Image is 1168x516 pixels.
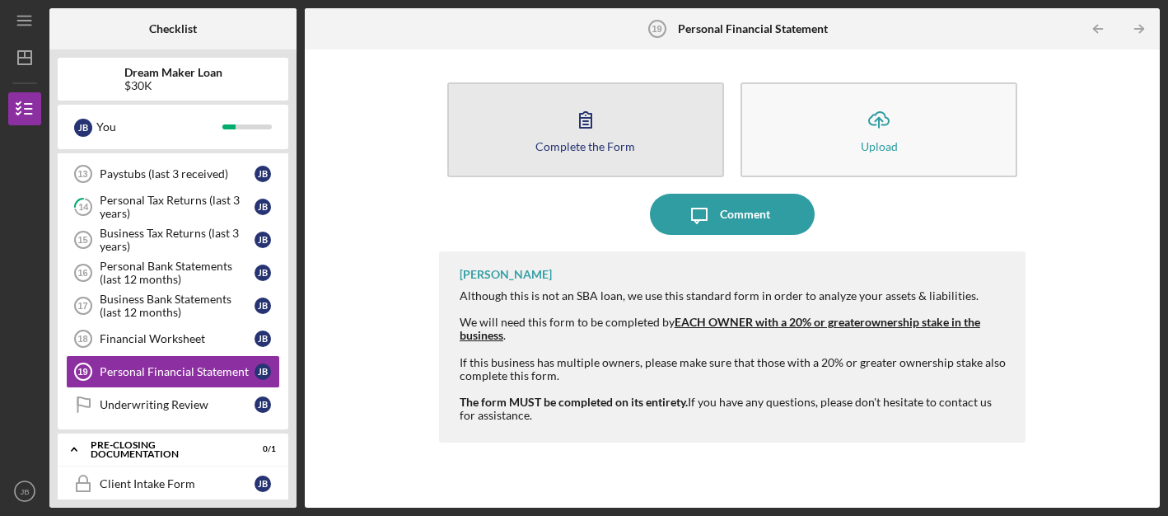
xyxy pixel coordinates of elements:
[246,444,276,454] div: 0 / 1
[149,22,197,35] b: Checklist
[255,476,271,492] div: J B
[124,79,222,92] div: $30K
[66,256,280,289] a: 16Personal Bank Statements (last 12 months)JB
[91,440,235,459] div: Pre-Closing Documentation
[447,82,724,177] button: Complete the Form
[100,365,255,378] div: Personal Financial Statement
[20,487,29,496] text: JB
[460,289,1010,422] div: If you have any questions, please don't hesitate to contact us for assistance.
[460,268,552,281] div: [PERSON_NAME]
[78,202,89,213] tspan: 14
[77,235,87,245] tspan: 15
[8,475,41,508] button: JB
[720,194,770,235] div: Comment
[66,322,280,355] a: 18Financial WorksheetJB
[675,315,865,329] strong: EACH OWNER with a 20% or greater
[96,113,222,141] div: You
[678,22,828,35] b: Personal Financial Statement
[100,260,255,286] div: Personal Bank Statements (last 12 months)
[460,395,688,409] strong: The form MUST be completed on its entirety.
[66,355,280,388] a: 19Personal Financial StatementJB
[100,398,255,411] div: Underwriting Review
[100,167,255,181] div: Paystubs (last 3 received)
[124,66,222,79] b: Dream Maker Loan
[77,169,87,179] tspan: 13
[460,316,1010,342] div: We will need this form to be completed by .
[66,467,280,500] a: Client Intake FormJB
[100,332,255,345] div: Financial Worksheet
[77,367,87,377] tspan: 19
[66,190,280,223] a: 14Personal Tax Returns (last 3 years)JB
[77,268,87,278] tspan: 16
[255,232,271,248] div: J B
[652,24,661,34] tspan: 19
[255,298,271,314] div: J B
[255,199,271,215] div: J B
[460,289,1010,303] div: Although this is not an SBA loan, we use this standard form in order to analyze your assets & lia...
[255,396,271,413] div: J B
[66,289,280,322] a: 17Business Bank Statements (last 12 months)JB
[535,140,635,152] div: Complete the Form
[255,331,271,347] div: J B
[100,293,255,319] div: Business Bank Statements (last 12 months)
[66,223,280,256] a: 15Business Tax Returns (last 3 years)JB
[460,315,980,342] u: ownership stake in the business
[77,334,87,344] tspan: 18
[66,157,280,190] a: 13Paystubs (last 3 received)JB
[66,388,280,421] a: Underwriting ReviewJB
[255,166,271,182] div: J B
[861,140,898,152] div: Upload
[650,194,815,235] button: Comment
[460,356,1010,382] div: If this business has multiple owners, please make sure that those with a 20% or greater ownership...
[255,364,271,380] div: J B
[100,194,255,220] div: Personal Tax Returns (last 3 years)
[100,477,255,490] div: Client Intake Form
[255,265,271,281] div: J B
[100,227,255,253] div: Business Tax Returns (last 3 years)
[77,301,87,311] tspan: 17
[741,82,1017,177] button: Upload
[74,119,92,137] div: J B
